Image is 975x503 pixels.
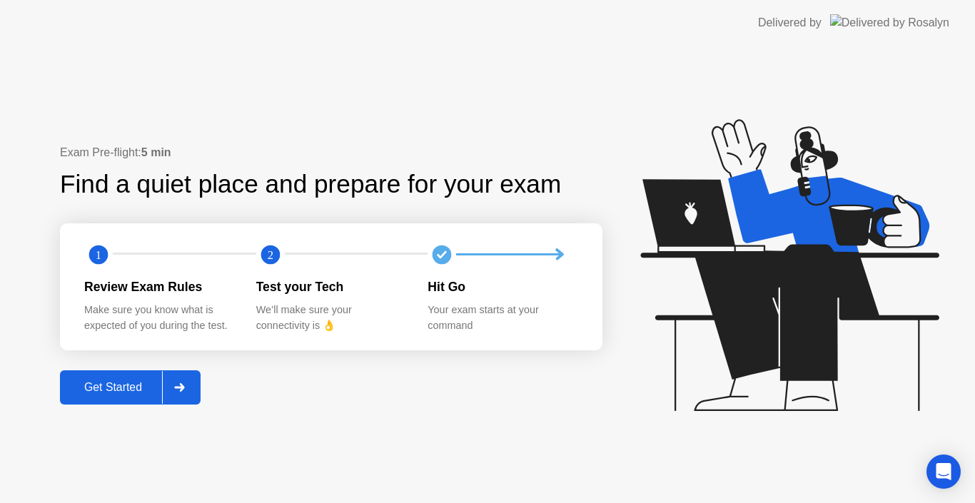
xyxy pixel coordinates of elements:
[60,370,201,405] button: Get Started
[926,454,961,489] div: Open Intercom Messenger
[256,303,405,333] div: We’ll make sure your connectivity is 👌
[428,303,577,333] div: Your exam starts at your command
[84,278,233,296] div: Review Exam Rules
[256,278,405,296] div: Test your Tech
[268,248,273,261] text: 2
[96,248,101,261] text: 1
[758,14,822,31] div: Delivered by
[60,144,602,161] div: Exam Pre-flight:
[64,381,162,394] div: Get Started
[428,278,577,296] div: Hit Go
[141,146,171,158] b: 5 min
[830,14,949,31] img: Delivered by Rosalyn
[60,166,563,203] div: Find a quiet place and prepare for your exam
[84,303,233,333] div: Make sure you know what is expected of you during the test.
